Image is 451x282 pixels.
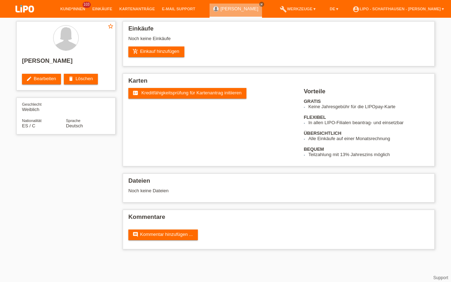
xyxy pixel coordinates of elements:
[158,7,199,11] a: E-Mail Support
[276,7,319,11] a: buildWerkzeuge ▾
[308,152,429,157] li: Teilzahlung mit 13% Jahreszins möglich
[107,23,114,31] a: star_border
[280,6,287,13] i: build
[64,74,98,84] a: deleteLöschen
[128,25,429,36] h2: Einkäufe
[304,99,321,104] b: GRATIS
[128,230,198,240] a: commentKommentar hinzufügen ...
[116,7,158,11] a: Kartenanträge
[22,101,66,112] div: Weiblich
[66,123,83,128] span: Deutsch
[433,275,448,280] a: Support
[128,46,184,57] a: add_shopping_cartEinkauf hinzufügen
[128,77,429,88] h2: Karten
[304,115,326,120] b: FLEXIBEL
[107,23,114,29] i: star_border
[326,7,342,11] a: DE ▾
[259,2,264,7] a: close
[22,118,41,123] span: Nationalität
[57,7,89,11] a: Kund*innen
[133,232,138,237] i: comment
[133,49,138,54] i: add_shopping_cart
[22,102,41,106] span: Geschlecht
[68,76,74,82] i: delete
[221,6,258,11] a: [PERSON_NAME]
[128,88,246,99] a: fact_check Kreditfähigkeitsprüfung für Kartenantrag initiieren
[304,88,429,99] h2: Vorteile
[308,104,429,109] li: Keine Jahresgebühr für die LIPOpay-Karte
[26,76,32,82] i: edit
[89,7,116,11] a: Einkäufe
[66,118,80,123] span: Sprache
[304,146,324,152] b: BEQUEM
[141,90,242,95] span: Kreditfähigkeitsprüfung für Kartenantrag initiieren
[7,15,43,20] a: LIPO pay
[304,131,341,136] b: ÜBERSICHTLICH
[128,214,429,224] h2: Kommentare
[128,188,345,193] div: Noch keine Dateien
[22,123,35,128] span: Spanien / C / 01.01.2014
[128,36,429,46] div: Noch keine Einkäufe
[260,2,263,6] i: close
[22,74,61,84] a: editBearbeiten
[22,57,110,68] h2: [PERSON_NAME]
[133,90,138,96] i: fact_check
[308,136,429,141] li: Alle Einkäufe auf einer Monatsrechnung
[128,177,429,188] h2: Dateien
[83,2,91,8] span: 103
[308,120,429,125] li: In allen LIPO-Filialen beantrag- und einsetzbar
[352,6,360,13] i: account_circle
[349,7,447,11] a: account_circleLIPO - Schaffhausen - [PERSON_NAME] ▾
